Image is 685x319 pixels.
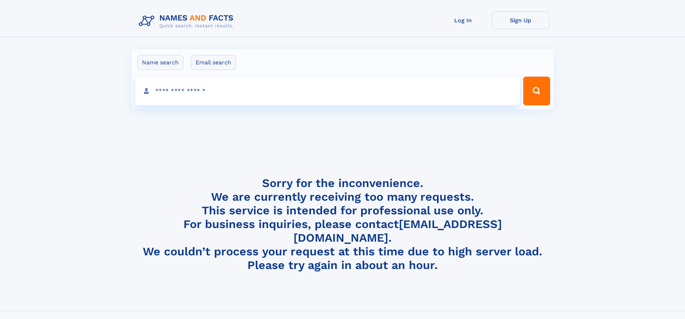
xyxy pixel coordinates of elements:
[136,176,549,272] h4: Sorry for the inconvenience. We are currently receiving too many requests. This service is intend...
[136,12,239,31] img: Logo Names and Facts
[434,12,492,29] a: Log In
[135,77,520,105] input: search input
[137,55,183,70] label: Name search
[523,77,550,105] button: Search Button
[191,55,236,70] label: Email search
[492,12,549,29] a: Sign Up
[293,217,502,245] a: [EMAIL_ADDRESS][DOMAIN_NAME]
